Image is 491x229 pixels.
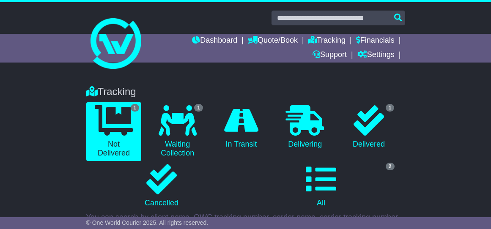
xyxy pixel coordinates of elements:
a: 1 Delivered [341,102,397,152]
a: Support [313,48,347,63]
a: Dashboard [192,34,237,48]
a: Financials [356,34,395,48]
span: 1 [131,104,140,112]
a: Settings [357,48,395,63]
span: 1 [386,104,395,112]
a: Tracking [308,34,346,48]
a: 1 Waiting Collection [150,102,205,161]
div: Tracking [82,86,409,98]
a: 1 Not Delivered [86,102,142,161]
span: © One World Courier 2025. All rights reserved. [86,219,208,226]
a: Cancelled [86,161,237,211]
span: 1 [194,104,203,112]
span: 2 [386,163,395,170]
a: In Transit [214,102,269,152]
a: Delivering [277,102,333,152]
a: Quote/Book [248,34,298,48]
a: 2 All [246,161,397,211]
